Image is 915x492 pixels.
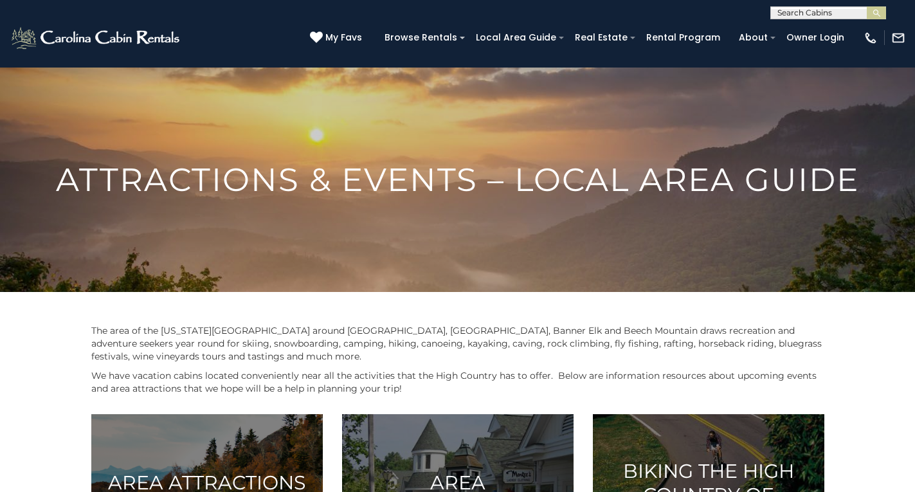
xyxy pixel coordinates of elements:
[780,28,851,48] a: Owner Login
[325,31,362,44] span: My Favs
[378,28,464,48] a: Browse Rentals
[640,28,727,48] a: Rental Program
[568,28,634,48] a: Real Estate
[10,25,183,51] img: White-1-2.png
[864,31,878,45] img: phone-regular-white.png
[732,28,774,48] a: About
[891,31,905,45] img: mail-regular-white.png
[91,369,824,395] p: We have vacation cabins located conveniently near all the activities that the High Country has to...
[91,324,824,363] p: The area of the [US_STATE][GEOGRAPHIC_DATA] around [GEOGRAPHIC_DATA], [GEOGRAPHIC_DATA], Banner E...
[469,28,563,48] a: Local Area Guide
[310,31,365,45] a: My Favs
